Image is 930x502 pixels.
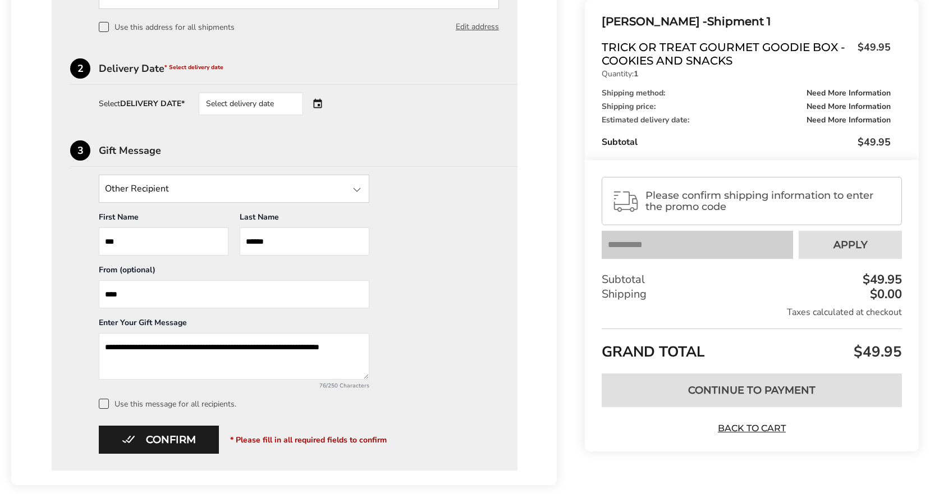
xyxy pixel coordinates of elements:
[602,40,891,67] a: Trick or Treat Gourmet Goodie Box - Cookies and Snacks$49.95
[602,306,902,318] div: Taxes calculated at checkout
[70,58,90,79] div: 2
[602,287,902,302] div: Shipping
[199,93,303,115] div: Select delivery date
[807,103,891,111] span: Need More Information
[807,89,891,97] span: Need More Information
[99,426,219,454] button: Confirm button
[99,100,185,108] div: Select
[456,21,499,33] button: Edit address
[602,12,891,31] div: Shipment 1
[99,22,235,32] label: Use this address for all shipments
[99,212,228,227] div: First Name
[602,89,891,97] div: Shipping method:
[99,317,369,333] div: Enter Your Gift Message
[602,272,902,287] div: Subtotal
[602,328,902,365] div: GRAND TOTAL
[99,382,369,390] div: 76/250 Characters
[634,69,638,79] strong: 1
[602,15,707,28] span: [PERSON_NAME] -
[799,231,902,259] button: Apply
[851,342,902,362] span: $49.95
[240,212,369,227] div: Last Name
[602,116,891,124] div: Estimated delivery date:
[602,40,852,67] span: Trick or Treat Gourmet Goodie Box - Cookies and Snacks
[645,190,892,212] span: Please confirm shipping information to enter the promo code
[602,103,891,111] div: Shipping price:
[230,435,387,445] span: * Please fill in all required fields to confirm
[867,288,902,300] div: $0.00
[99,145,517,156] div: Gift Message
[70,140,90,161] div: 3
[602,373,902,407] button: Continue to Payment
[860,273,902,286] div: $49.95
[99,175,369,203] input: State
[99,399,499,409] label: Use this message for all recipients.
[852,40,891,65] span: $49.95
[99,63,517,74] div: Delivery Date
[240,227,369,255] input: Last Name
[120,98,185,109] strong: DELIVERY DATE*
[99,280,369,308] input: From
[833,240,868,250] span: Apply
[712,422,791,435] a: Back to Cart
[164,63,223,71] span: * Select delivery date
[99,264,369,280] div: From (optional)
[602,135,891,149] div: Subtotal
[99,333,369,380] textarea: Add a message
[858,135,891,149] span: $49.95
[602,70,891,78] p: Quantity:
[807,116,891,124] span: Need More Information
[99,227,228,255] input: First Name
